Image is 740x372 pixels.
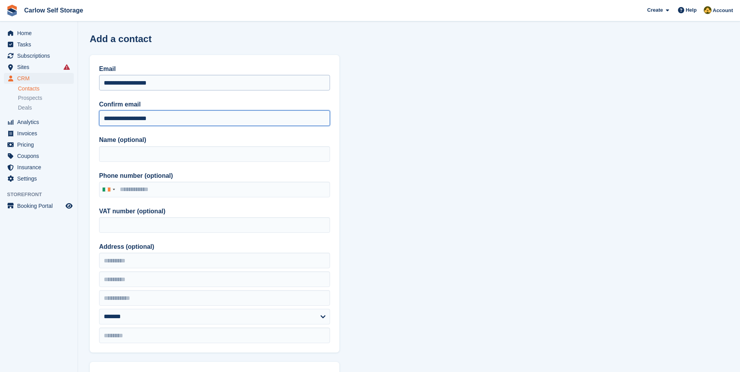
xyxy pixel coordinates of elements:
[4,50,74,61] a: menu
[17,39,64,50] span: Tasks
[647,6,663,14] span: Create
[17,139,64,150] span: Pricing
[18,94,74,102] a: Prospects
[99,100,330,109] label: Confirm email
[17,200,64,211] span: Booking Portal
[17,173,64,184] span: Settings
[18,94,42,102] span: Prospects
[713,7,733,14] span: Account
[4,117,74,128] a: menu
[17,151,64,161] span: Coupons
[99,182,117,197] div: Ireland: +353
[4,73,74,84] a: menu
[4,128,74,139] a: menu
[64,64,70,70] i: Smart entry sync failures have occurred
[18,104,74,112] a: Deals
[18,85,74,92] a: Contacts
[17,128,64,139] span: Invoices
[4,139,74,150] a: menu
[18,104,32,112] span: Deals
[99,242,330,252] label: Address (optional)
[99,171,330,181] label: Phone number (optional)
[4,162,74,173] a: menu
[99,135,330,145] label: Name (optional)
[90,34,152,44] h1: Add a contact
[21,4,86,17] a: Carlow Self Storage
[4,28,74,39] a: menu
[686,6,697,14] span: Help
[4,151,74,161] a: menu
[17,117,64,128] span: Analytics
[17,73,64,84] span: CRM
[17,162,64,173] span: Insurance
[99,64,330,74] label: Email
[4,39,74,50] a: menu
[99,207,330,216] label: VAT number (optional)
[4,62,74,73] a: menu
[64,201,74,211] a: Preview store
[17,62,64,73] span: Sites
[7,191,78,198] span: Storefront
[4,200,74,211] a: menu
[17,50,64,61] span: Subscriptions
[17,28,64,39] span: Home
[6,5,18,16] img: stora-icon-8386f47178a22dfd0bd8f6a31ec36ba5ce8667c1dd55bd0f319d3a0aa187defe.svg
[704,6,712,14] img: Kevin Moore
[4,173,74,184] a: menu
